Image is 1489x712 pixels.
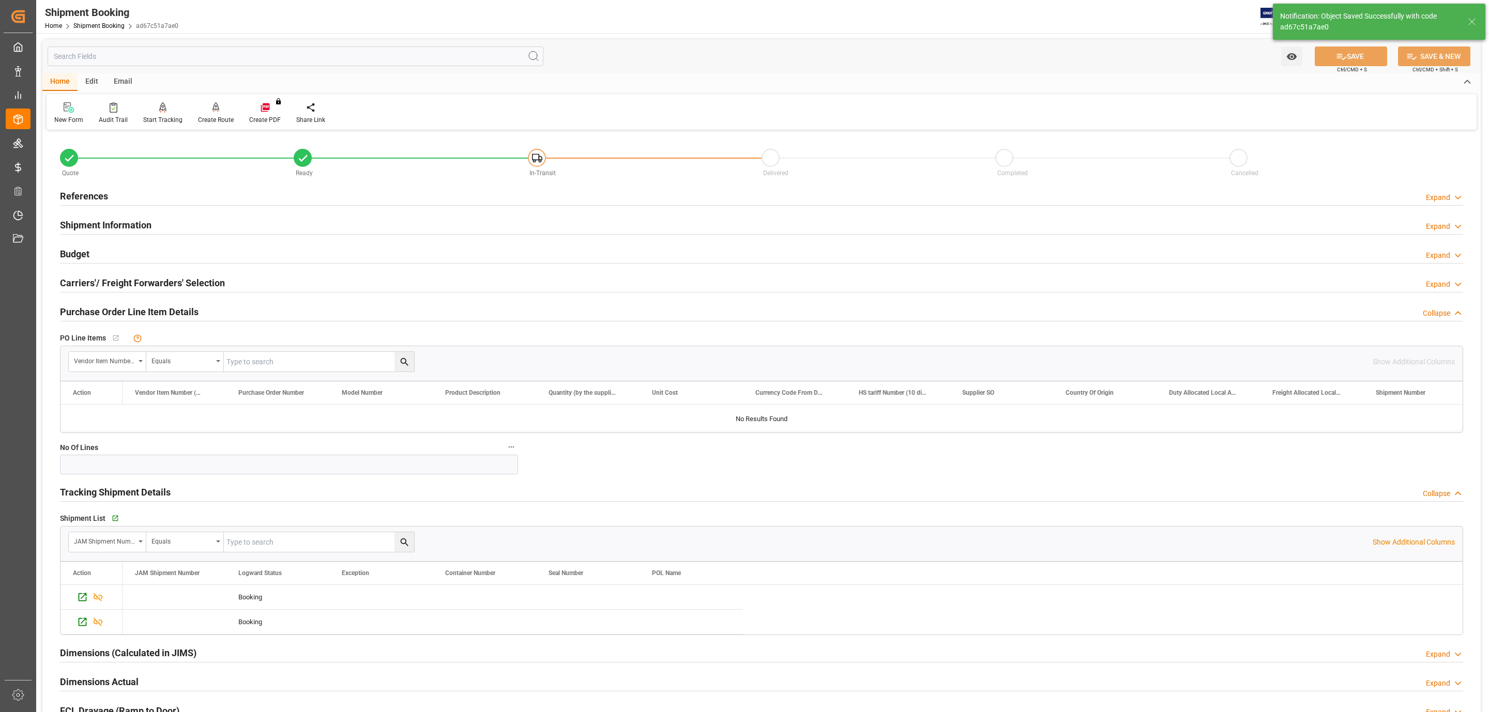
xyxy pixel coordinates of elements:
div: Action [73,389,91,396]
span: Quantity (by the supplier) [549,389,618,396]
div: Expand [1426,221,1450,232]
div: Audit Trail [99,115,128,125]
div: Shipment Booking [45,5,178,20]
span: No Of Lines [60,442,98,453]
span: Vendor Item Number (By The Supplier) [135,389,204,396]
span: Completed [997,169,1028,177]
span: HS tariff Number (10 digit classification code) [859,389,928,396]
input: Search Fields [48,47,543,66]
button: open menu [146,532,224,552]
h2: Dimensions (Calculated in JIMS) [60,646,196,660]
span: Logward Status [238,569,282,577]
button: search button [394,352,414,372]
span: In-Transit [529,169,556,177]
span: JAM Shipment Number [135,569,200,577]
div: Expand [1426,649,1450,660]
div: Expand [1426,678,1450,689]
div: Equals [151,534,212,546]
span: Ctrl/CMD + S [1337,66,1367,73]
div: Press SPACE to select this row. [60,585,123,610]
span: Purchase Order Number [238,389,304,396]
span: Model Number [342,389,383,396]
div: Press SPACE to select this row. [123,585,743,610]
span: Unit Cost [652,389,678,396]
div: Expand [1426,192,1450,203]
div: Vendor Item Number (By The Supplier) [74,354,135,366]
span: Shipment Number [1376,389,1425,396]
button: search button [394,532,414,552]
button: open menu [69,352,146,372]
a: Home [45,22,62,29]
div: Collapse [1423,488,1450,499]
p: Show Additional Columns [1373,537,1455,548]
div: Share Link [296,115,325,125]
span: Quote [62,169,79,177]
div: Expand [1426,279,1450,290]
div: Press SPACE to select this row. [123,610,743,634]
div: Home [42,73,78,91]
h2: Purchase Order Line Item Details [60,305,199,319]
a: Shipment Booking [73,22,125,29]
span: Supplier SO [962,389,994,396]
input: Type to search [224,532,414,552]
div: Press SPACE to select this row. [60,610,123,634]
button: SAVE [1315,47,1387,66]
div: Action [73,569,91,577]
button: open menu [69,532,146,552]
button: open menu [146,352,224,372]
h2: Shipment Information [60,218,151,232]
button: SAVE & NEW [1398,47,1470,66]
span: Seal Number [549,569,583,577]
div: Notification: Object Saved Successfully with code ad67c51a7ae0 [1280,11,1458,33]
span: Exception [342,569,369,577]
div: Email [106,73,140,91]
h2: Carriers'/ Freight Forwarders' Selection [60,276,225,290]
span: POL Name [652,569,681,577]
img: Exertis%20JAM%20-%20Email%20Logo.jpg_1722504956.jpg [1260,8,1296,26]
input: Type to search [224,352,414,372]
div: New Form [54,115,83,125]
span: Cancelled [1231,169,1258,177]
h2: Tracking Shipment Details [60,485,171,499]
div: Booking [238,610,317,634]
span: Ctrl/CMD + Shift + S [1412,66,1458,73]
div: Booking [238,585,317,609]
h2: Budget [60,247,89,261]
span: PO Line Items [60,333,106,344]
div: Create Route [198,115,234,125]
div: Start Tracking [143,115,183,125]
span: Freight Allocated Local Amount [1272,389,1342,396]
div: Edit [78,73,106,91]
span: Currency Code From Detail [755,389,825,396]
span: Container Number [445,569,495,577]
span: Ready [296,169,313,177]
div: JAM Shipment Number [74,534,135,546]
div: Equals [151,354,212,366]
span: Country Of Origin [1066,389,1114,396]
button: No Of Lines [505,440,518,454]
span: Duty Allocated Local Amount [1169,389,1238,396]
h2: References [60,189,108,203]
span: Product Description [445,389,500,396]
h2: Dimensions Actual [60,675,139,689]
button: open menu [1281,47,1302,66]
span: Shipment List [60,513,105,524]
span: Delivered [763,169,788,177]
div: Collapse [1423,308,1450,319]
div: Expand [1426,250,1450,261]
